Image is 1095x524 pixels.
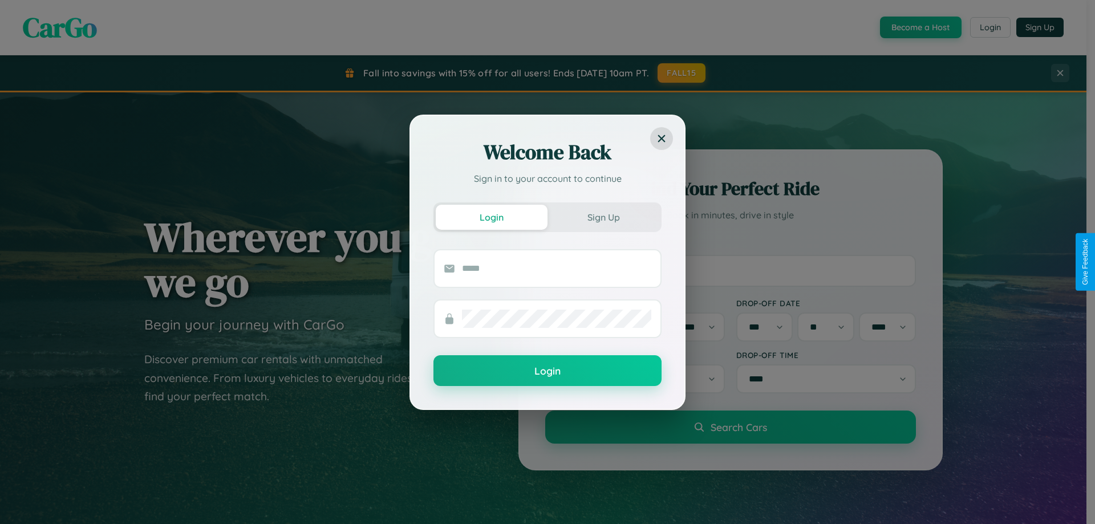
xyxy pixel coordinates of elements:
div: Give Feedback [1081,239,1089,285]
button: Sign Up [547,205,659,230]
p: Sign in to your account to continue [433,172,662,185]
button: Login [433,355,662,386]
button: Login [436,205,547,230]
h2: Welcome Back [433,139,662,166]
